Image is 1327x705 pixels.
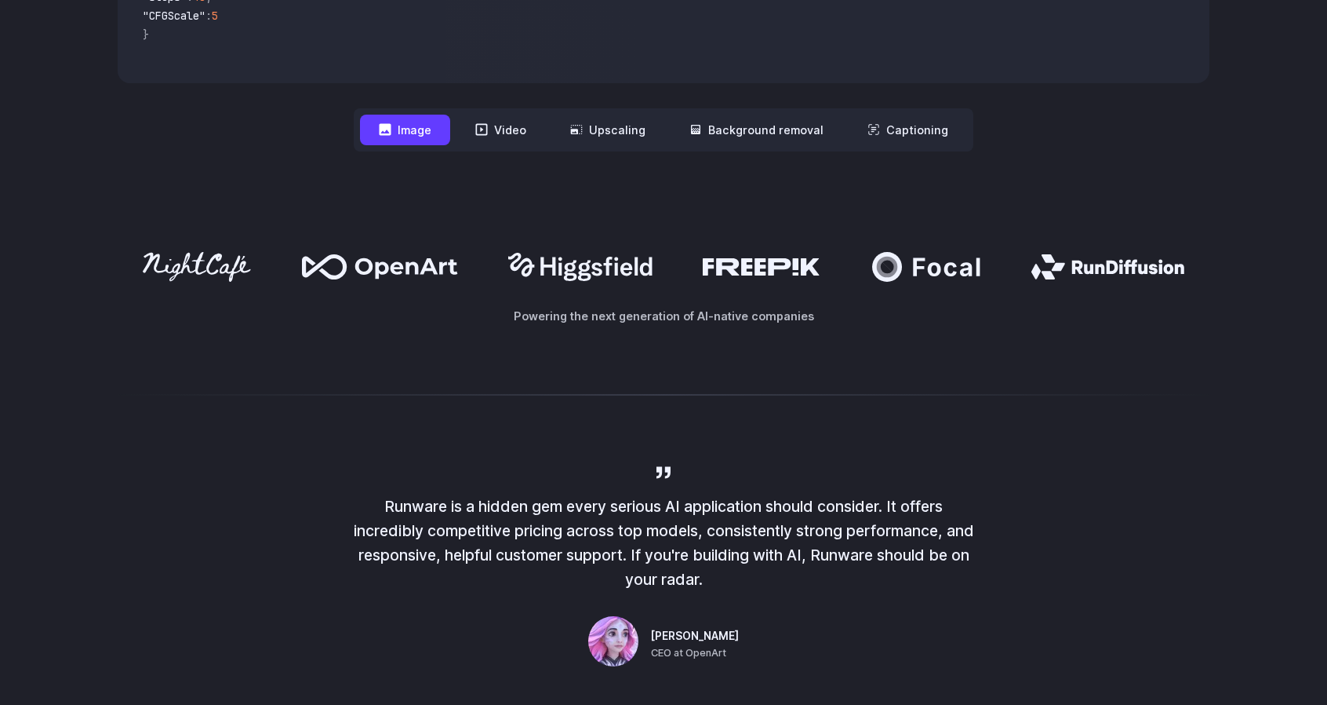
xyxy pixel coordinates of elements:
img: Person [588,616,638,667]
button: Captioning [849,115,967,145]
span: "CFGScale" [143,9,205,23]
span: : [205,9,212,23]
span: [PERSON_NAME] [651,628,739,645]
button: Image [360,115,450,145]
button: Upscaling [551,115,664,145]
p: Runware is a hidden gem every serious AI application should consider. It offers incredibly compet... [350,495,977,591]
span: CEO at OpenArt [651,645,726,661]
span: } [143,27,149,42]
button: Background removal [671,115,842,145]
span: 5 [212,9,218,23]
button: Video [456,115,545,145]
p: Powering the next generation of AI-native companies [118,307,1209,325]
